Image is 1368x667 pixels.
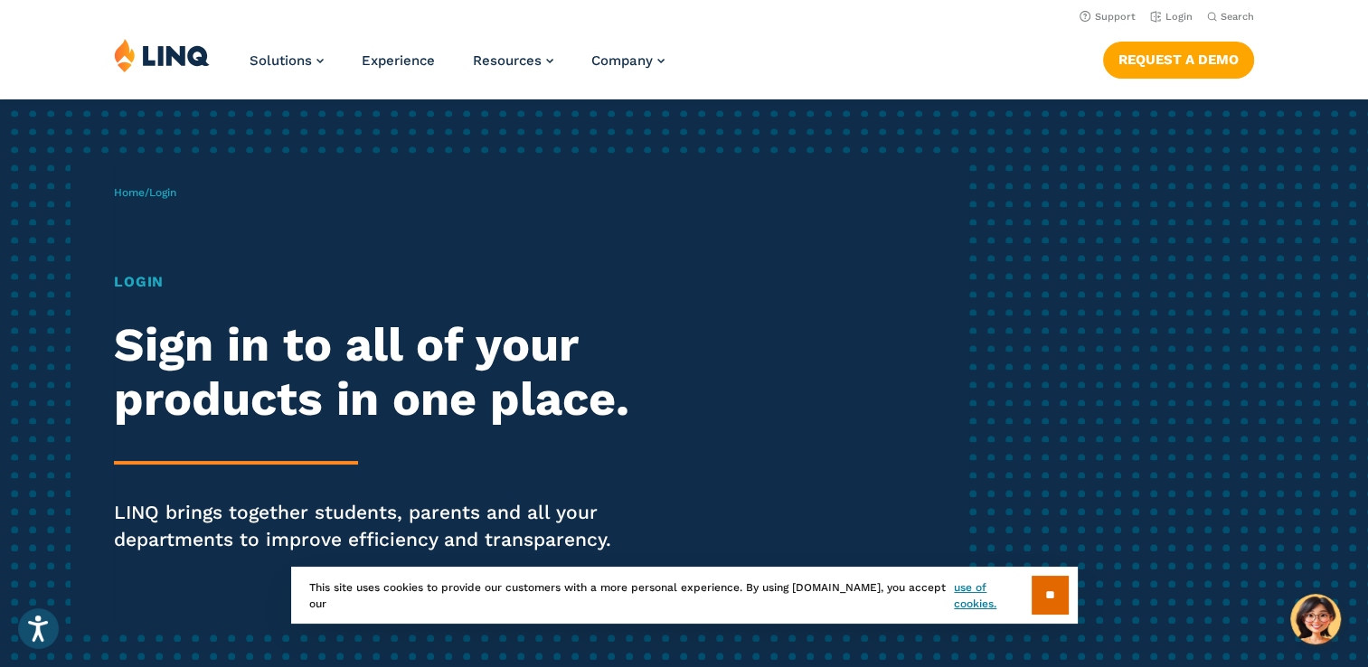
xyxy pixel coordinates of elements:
button: Hello, have a question? Let’s chat. [1290,594,1341,644]
a: Experience [362,52,435,69]
a: Home [114,186,145,199]
h1: Login [114,271,641,293]
h2: Sign in to all of your products in one place. [114,318,641,427]
nav: Primary Navigation [250,38,665,98]
p: LINQ brings together students, parents and all your departments to improve efficiency and transpa... [114,499,641,553]
a: Resources [473,52,553,69]
a: Company [591,52,665,69]
img: LINQ | K‑12 Software [114,38,210,72]
span: Login [149,186,176,199]
span: / [114,186,176,199]
a: use of cookies. [954,579,1031,612]
span: Solutions [250,52,312,69]
div: This site uses cookies to provide our customers with a more personal experience. By using [DOMAIN... [291,567,1078,624]
nav: Button Navigation [1103,38,1254,78]
span: Company [591,52,653,69]
span: Search [1221,11,1254,23]
span: Resources [473,52,542,69]
button: Open Search Bar [1207,10,1254,23]
a: Solutions [250,52,324,69]
a: Support [1080,11,1136,23]
a: Request a Demo [1103,42,1254,78]
a: Login [1150,11,1193,23]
